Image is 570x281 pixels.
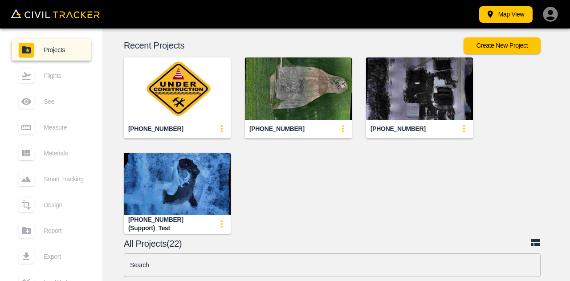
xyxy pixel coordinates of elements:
[249,125,305,133] div: [PHONE_NUMBER]
[455,120,473,138] button: update-card-details
[370,125,426,133] div: [PHONE_NUMBER]
[128,125,183,133] div: [PHONE_NUMBER]
[124,42,464,49] p: Recent Projects
[245,57,352,120] img: 3724-25-002
[124,57,231,120] img: 2944-25-005
[464,37,541,54] button: Create New Project
[12,39,91,61] a: Projects
[334,120,352,138] button: update-card-details
[11,9,100,18] img: Civil Tracker
[44,46,84,53] span: Projects
[479,6,533,23] button: Map View
[124,240,530,247] p: All Projects(22)
[213,215,231,233] button: update-card-details
[213,120,231,138] button: update-card-details
[124,153,231,215] img: 2944-24-202 (Support)_Test
[366,57,473,120] img: 3670-24-001
[128,216,213,232] div: [PHONE_NUMBER] (Support)_Test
